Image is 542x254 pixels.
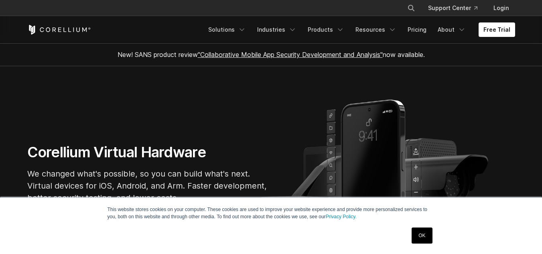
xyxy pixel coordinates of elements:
[403,22,431,37] a: Pricing
[27,143,268,161] h1: Corellium Virtual Hardware
[412,228,432,244] a: OK
[27,25,91,35] a: Corellium Home
[404,1,418,15] button: Search
[203,22,251,37] a: Solutions
[433,22,471,37] a: About
[351,22,401,37] a: Resources
[252,22,301,37] a: Industries
[479,22,515,37] a: Free Trial
[326,214,357,219] a: Privacy Policy.
[203,22,515,37] div: Navigation Menu
[487,1,515,15] a: Login
[118,51,425,59] span: New! SANS product review now available.
[108,206,435,220] p: This website stores cookies on your computer. These cookies are used to improve your website expe...
[198,51,383,59] a: "Collaborative Mobile App Security Development and Analysis"
[398,1,515,15] div: Navigation Menu
[27,168,268,204] p: We changed what's possible, so you can build what's next. Virtual devices for iOS, Android, and A...
[303,22,349,37] a: Products
[422,1,484,15] a: Support Center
